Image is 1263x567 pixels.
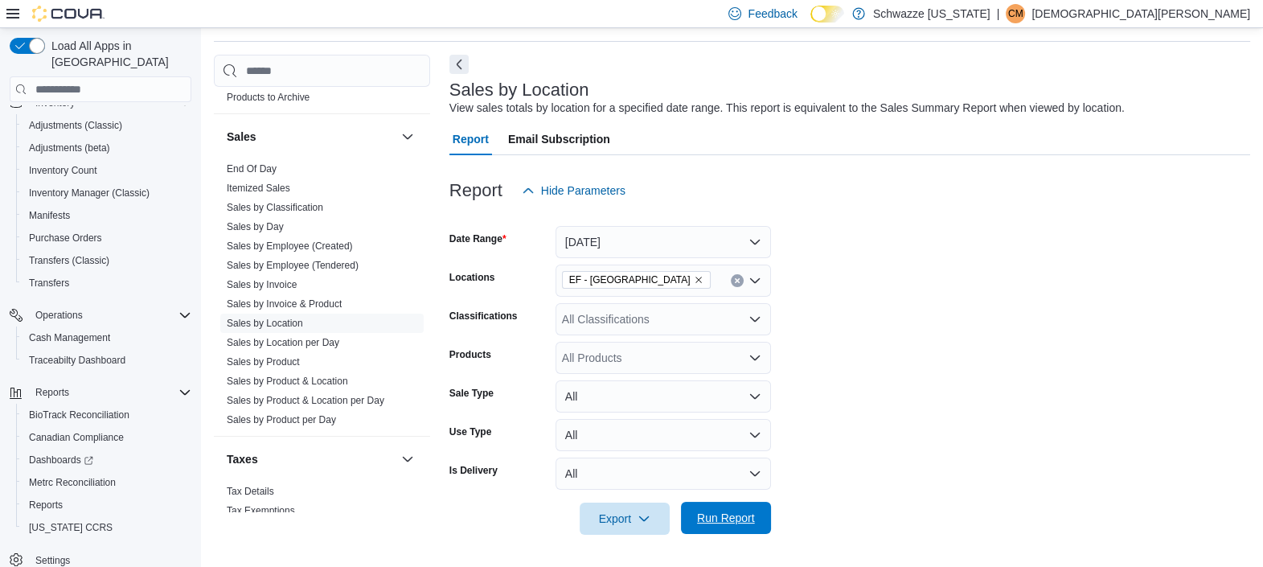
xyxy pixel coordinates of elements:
[23,518,191,537] span: Washington CCRS
[29,383,191,402] span: Reports
[29,454,93,466] span: Dashboards
[23,351,191,370] span: Traceabilty Dashboard
[449,100,1125,117] div: View sales totals by location for a specified date range. This report is equivalent to the Sales ...
[23,138,191,158] span: Adjustments (beta)
[23,228,191,248] span: Purchase Orders
[23,161,104,180] a: Inventory Count
[29,331,110,344] span: Cash Management
[227,298,342,310] span: Sales by Invoice & Product
[227,162,277,175] span: End Of Day
[227,414,336,425] a: Sales by Product per Day
[694,275,703,285] button: Remove EF - South Boulder from selection in this group
[1031,4,1250,23] p: [DEMOGRAPHIC_DATA][PERSON_NAME]
[227,92,310,103] a: Products to Archive
[997,4,1000,23] p: |
[16,327,198,349] button: Cash Management
[16,516,198,539] button: [US_STATE] CCRS
[398,450,417,469] button: Taxes
[23,450,100,470] a: Dashboards
[29,277,69,290] span: Transfers
[16,249,198,272] button: Transfers (Classic)
[589,503,660,535] span: Export
[29,476,116,489] span: Metrc Reconciliation
[23,251,116,270] a: Transfers (Classic)
[23,206,76,225] a: Manifests
[227,202,323,213] a: Sales by Classification
[556,419,771,451] button: All
[449,387,494,400] label: Sale Type
[748,274,761,287] button: Open list of options
[23,138,117,158] a: Adjustments (beta)
[227,413,336,426] span: Sales by Product per Day
[562,271,711,289] span: EF - South Boulder
[227,485,274,498] span: Tax Details
[45,38,191,70] span: Load All Apps in [GEOGRAPHIC_DATA]
[23,428,191,447] span: Canadian Compliance
[16,404,198,426] button: BioTrack Reconciliation
[227,129,395,145] button: Sales
[810,6,844,23] input: Dark Mode
[227,486,274,497] a: Tax Details
[227,317,303,330] span: Sales by Location
[227,505,295,516] a: Tax Exemptions
[1006,4,1025,23] div: Christian Mueller
[29,499,63,512] span: Reports
[3,381,198,404] button: Reports
[23,450,191,470] span: Dashboards
[449,425,491,438] label: Use Type
[23,473,122,492] a: Metrc Reconciliation
[29,354,125,367] span: Traceabilty Dashboard
[3,304,198,327] button: Operations
[29,409,129,421] span: BioTrack Reconciliation
[23,405,136,425] a: BioTrack Reconciliation
[16,182,198,204] button: Inventory Manager (Classic)
[23,328,117,347] a: Cash Management
[16,494,198,516] button: Reports
[508,123,610,155] span: Email Subscription
[398,127,417,146] button: Sales
[23,183,191,203] span: Inventory Manager (Classic)
[23,251,191,270] span: Transfers (Classic)
[515,175,632,207] button: Hide Parameters
[227,221,284,232] a: Sales by Day
[35,554,70,567] span: Settings
[29,164,97,177] span: Inventory Count
[227,279,297,290] a: Sales by Invoice
[227,278,297,291] span: Sales by Invoice
[29,232,102,244] span: Purchase Orders
[29,383,76,402] button: Reports
[29,119,122,132] span: Adjustments (Classic)
[23,161,191,180] span: Inventory Count
[227,298,342,310] a: Sales by Invoice & Product
[449,464,498,477] label: Is Delivery
[697,510,755,526] span: Run Report
[29,431,124,444] span: Canadian Compliance
[556,226,771,258] button: [DATE]
[748,313,761,326] button: Open list of options
[16,449,198,471] a: Dashboards
[227,504,295,517] span: Tax Exemptions
[227,337,339,348] a: Sales by Location per Day
[227,356,300,368] a: Sales by Product
[29,306,89,325] button: Operations
[227,182,290,195] span: Itemized Sales
[681,502,771,534] button: Run Report
[214,482,430,527] div: Taxes
[23,228,109,248] a: Purchase Orders
[227,395,384,406] a: Sales by Product & Location per Day
[449,181,502,200] h3: Report
[556,458,771,490] button: All
[873,4,990,23] p: Schwazze [US_STATE]
[227,451,395,467] button: Taxes
[23,328,191,347] span: Cash Management
[29,142,110,154] span: Adjustments (beta)
[449,80,589,100] h3: Sales by Location
[227,240,353,252] a: Sales by Employee (Created)
[227,376,348,387] a: Sales by Product & Location
[16,471,198,494] button: Metrc Reconciliation
[569,272,691,288] span: EF - [GEOGRAPHIC_DATA]
[214,68,430,113] div: Products
[23,206,191,225] span: Manifests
